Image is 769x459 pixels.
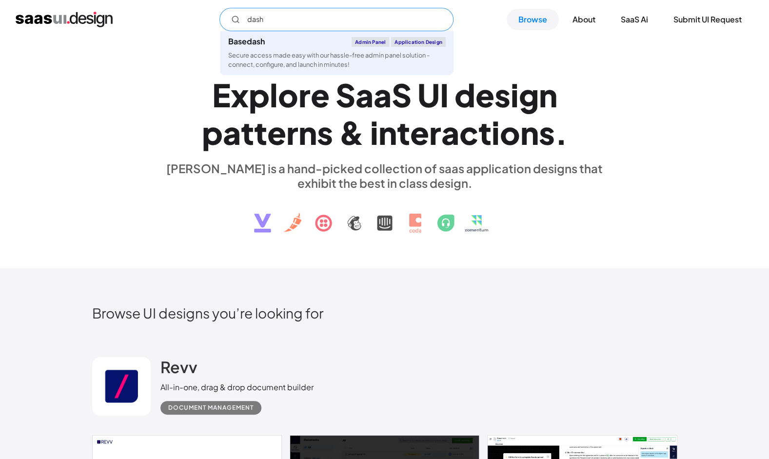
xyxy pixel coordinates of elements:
div: l [270,76,278,114]
a: Browse [507,9,559,30]
div: Secure access made easy with our hassle-free admin panel solution - connect, configure, and launc... [228,51,446,69]
div: o [278,76,298,114]
a: home [16,12,113,27]
div: r [298,76,311,114]
div: n [378,114,397,151]
div: s [317,114,333,151]
div: n [298,114,317,151]
div: E [212,76,231,114]
a: BasedashAdmin PanelApplication DesignSecure access made easy with our hassle-free admin panel sol... [220,31,454,75]
div: t [397,114,410,151]
div: p [249,76,270,114]
div: t [241,114,254,151]
div: o [500,114,520,151]
h1: Explore SaaS UI design patterns & interactions. [160,76,609,151]
div: e [267,114,286,151]
div: t [478,114,492,151]
div: Document Management [168,402,254,414]
div: All-in-one, drag & drop document builder [160,381,314,393]
div: r [429,114,441,151]
div: I [440,76,449,114]
div: i [511,76,519,114]
a: Submit UI Request [662,9,753,30]
div: n [520,114,539,151]
div: i [492,114,500,151]
div: a [355,76,374,114]
div: c [459,114,478,151]
div: n [539,76,557,114]
div: s [539,114,555,151]
div: p [202,114,223,151]
h2: Revv [160,357,197,377]
div: Basedash [228,38,265,45]
div: [PERSON_NAME] is a hand-picked collection of saas application designs that exhibit the best in cl... [160,161,609,190]
div: a [441,114,459,151]
div: & [339,114,364,151]
a: About [561,9,607,30]
div: i [370,114,378,151]
form: Email Form [219,8,454,31]
a: Revv [160,357,197,381]
h2: Browse UI designs you’re looking for [92,304,677,321]
div: S [335,76,355,114]
input: Search UI designs you're looking for... [219,8,454,31]
div: d [454,76,475,114]
div: e [475,76,494,114]
div: e [410,114,429,151]
div: . [555,114,568,151]
div: Admin Panel [352,37,389,47]
div: r [286,114,298,151]
div: e [311,76,330,114]
div: x [231,76,249,114]
div: a [223,114,241,151]
div: s [494,76,511,114]
div: g [519,76,539,114]
div: U [417,76,440,114]
a: SaaS Ai [609,9,660,30]
div: t [254,114,267,151]
div: S [392,76,412,114]
img: text, icon, saas logo [237,190,532,241]
div: a [374,76,392,114]
div: Application Design [391,37,446,47]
